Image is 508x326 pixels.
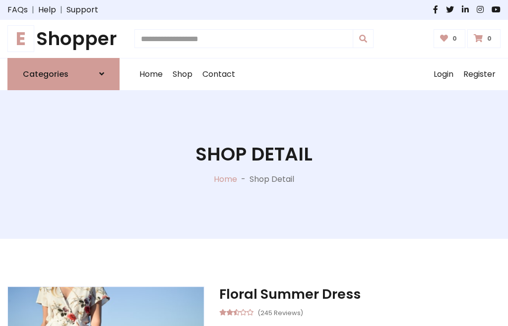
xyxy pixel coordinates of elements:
[214,173,237,185] a: Home
[168,58,197,90] a: Shop
[7,25,34,52] span: E
[28,4,38,16] span: |
[458,58,501,90] a: Register
[250,173,294,185] p: Shop Detail
[434,29,466,48] a: 0
[219,286,501,302] h3: Floral Summer Dress
[429,58,458,90] a: Login
[7,28,120,50] a: EShopper
[197,58,240,90] a: Contact
[485,34,494,43] span: 0
[450,34,459,43] span: 0
[195,143,313,165] h1: Shop Detail
[38,4,56,16] a: Help
[7,4,28,16] a: FAQs
[134,58,168,90] a: Home
[467,29,501,48] a: 0
[23,69,68,79] h6: Categories
[257,306,303,318] small: (245 Reviews)
[7,28,120,50] h1: Shopper
[7,58,120,90] a: Categories
[66,4,98,16] a: Support
[237,173,250,185] p: -
[56,4,66,16] span: |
